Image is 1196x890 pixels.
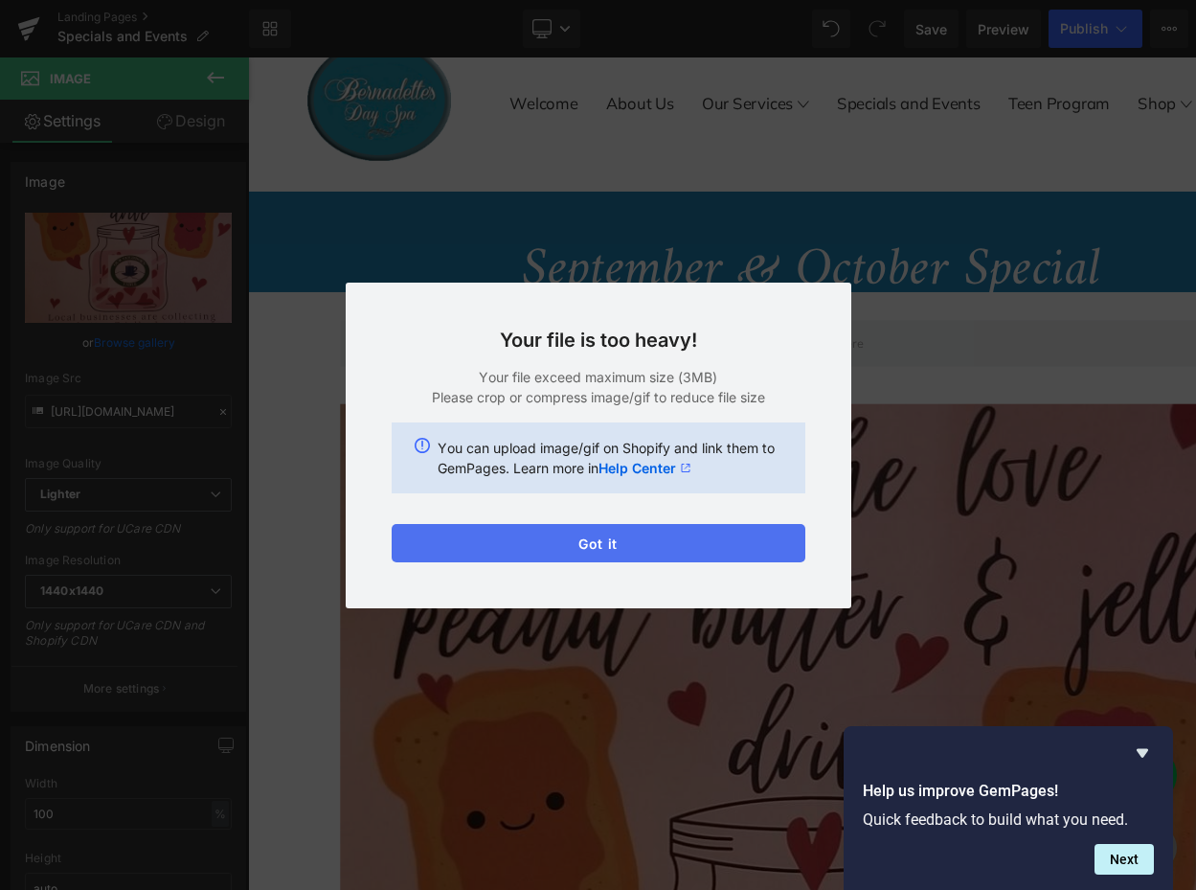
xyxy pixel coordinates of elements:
[863,810,1154,829] p: Quick feedback to build what you need.
[392,367,805,387] p: Your file exceed maximum size (3MB)
[392,329,805,352] h3: Your file is too heavy!
[598,458,691,478] a: Help Center
[863,780,1154,803] h2: Help us improve GemPages!
[358,21,447,75] a: About Us
[1131,742,1154,764] button: Hide survey
[905,21,980,75] a: Shop
[863,742,1154,875] div: Help us improve GemPages!
[989,21,1090,75] a: Contact Us
[596,21,762,75] a: Specials and Events
[457,21,586,75] a: Our Services
[392,524,805,562] button: Got it
[1094,844,1154,875] button: Next question
[392,387,805,407] p: Please crop or compress image/gif to reduce file size
[260,21,349,75] a: Welcome
[772,21,895,75] a: Teen Program
[438,438,782,478] p: You can upload image/gif on Shopify and link them to GemPages. Learn more in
